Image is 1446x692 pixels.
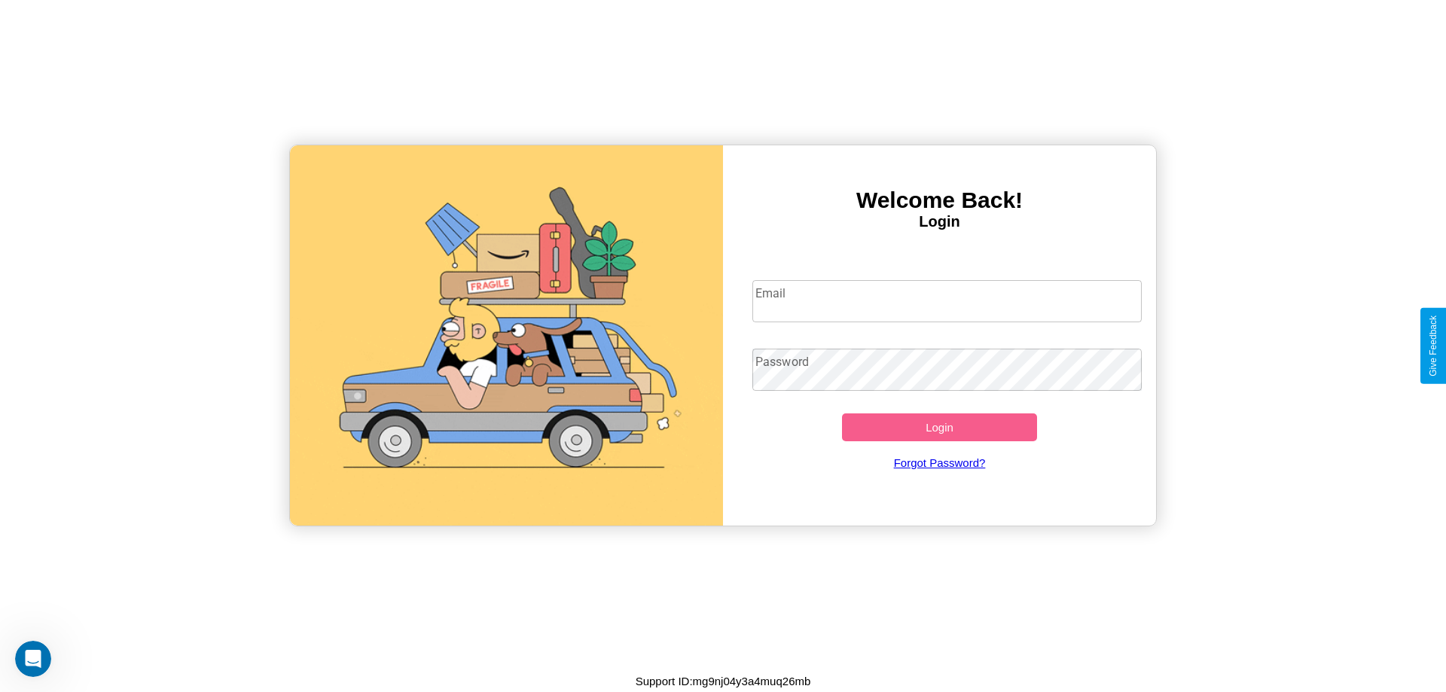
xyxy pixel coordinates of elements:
[842,413,1037,441] button: Login
[636,671,811,691] p: Support ID: mg9nj04y3a4muq26mb
[1428,316,1438,376] div: Give Feedback
[745,441,1135,484] a: Forgot Password?
[723,213,1156,230] h4: Login
[290,145,723,526] img: gif
[723,187,1156,213] h3: Welcome Back!
[15,641,51,677] iframe: Intercom live chat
